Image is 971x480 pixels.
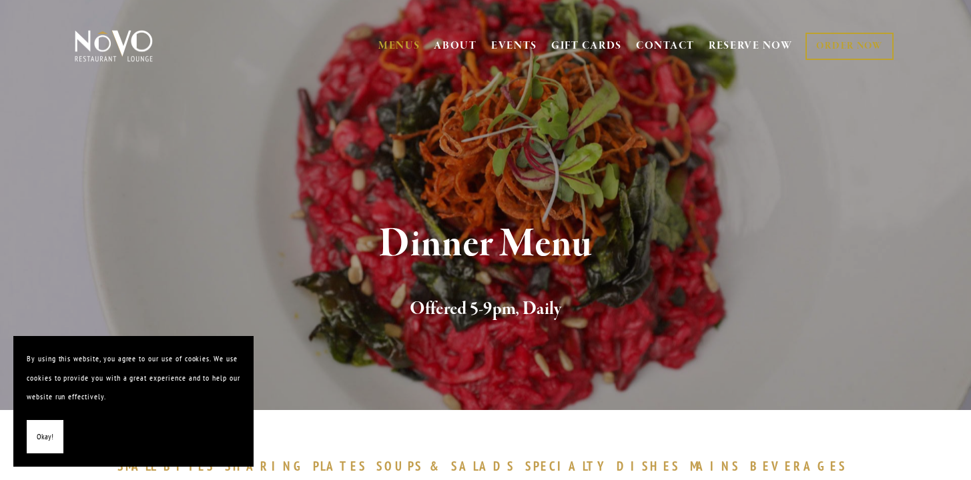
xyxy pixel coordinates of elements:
a: RESERVE NOW [709,33,793,59]
span: & [430,458,444,474]
a: EVENTS [491,39,537,53]
a: SHARINGPLATES [225,458,373,474]
span: SPECIALTY [525,458,611,474]
a: GIFT CARDS [551,33,622,59]
a: SOUPS&SALADS [376,458,521,474]
span: DISHES [617,458,680,474]
a: ABOUT [434,39,477,53]
a: SMALLBITES [117,458,222,474]
h2: Offered 5-9pm, Daily [97,295,875,323]
section: Cookie banner [13,336,254,467]
span: BEVERAGES [750,458,848,474]
span: SHARING [225,458,306,474]
a: MENUS [378,39,420,53]
span: Okay! [37,427,53,447]
img: Novo Restaurant &amp; Lounge [72,29,155,63]
span: SMALL [117,458,157,474]
h1: Dinner Menu [97,223,875,266]
span: SALADS [451,458,515,474]
a: ORDER NOW [805,33,893,60]
a: CONTACT [636,33,695,59]
span: PLATES [313,458,367,474]
span: SOUPS [376,458,423,474]
button: Okay! [27,420,63,454]
span: MAINS [690,458,740,474]
span: BITES [164,458,215,474]
p: By using this website, you agree to our use of cookies. We use cookies to provide you with a grea... [27,349,240,407]
a: BEVERAGES [750,458,854,474]
a: SPECIALTYDISHES [525,458,687,474]
a: MAINS [690,458,747,474]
